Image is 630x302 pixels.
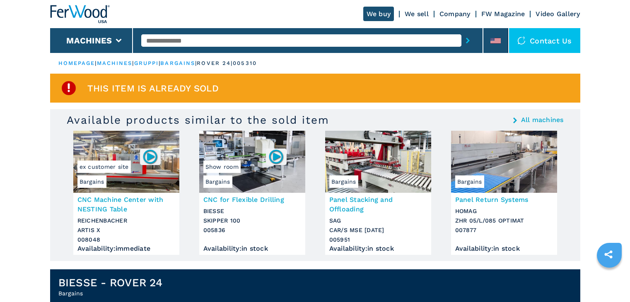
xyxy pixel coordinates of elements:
span: | [195,60,197,66]
a: FW Magazine [481,10,525,18]
img: CNC Machine Center with NESTING Table REICHENBACHER ARTIS X [73,131,179,193]
img: SoldProduct [60,80,77,96]
a: We sell [405,10,429,18]
h3: BIESSE SKIPPER 100 005836 [203,206,301,235]
span: Bargains [203,175,232,188]
p: rover 24 | [197,60,233,67]
h3: Panel Return Systems [455,195,553,204]
h3: Available products similar to the sold item [67,113,329,127]
a: gruppi [134,60,159,66]
h3: REICHENBACHER ARTIS X 008048 [77,216,175,244]
span: ex customer site [77,161,131,173]
img: Panel Return Systems HOMAG ZHR 05/L/085 OPTIMAT [451,131,557,193]
span: Bargains [455,175,484,188]
a: Video Gallery [536,10,580,18]
button: Machines [66,36,112,46]
h3: HOMAG ZHR 05/L/085 OPTIMAT 007877 [455,206,553,235]
img: 008048 [142,149,158,165]
div: Availability : in stock [455,247,553,251]
img: 005836 [268,149,284,165]
img: Contact us [517,36,526,45]
iframe: Chat [595,265,624,296]
span: This item is already sold [87,84,219,93]
h3: CNC for Flexible Drilling [203,195,301,204]
a: We buy [363,7,394,21]
span: Bargains [77,175,106,188]
a: sharethis [598,244,619,265]
h1: BIESSE - ROVER 24 [58,276,162,289]
img: CNC for Flexible Drilling BIESSE SKIPPER 100 [199,131,305,193]
div: Contact us [509,28,580,53]
div: Availability : immediate [77,247,175,251]
a: HOMEPAGE [58,60,95,66]
div: Availability : in stock [203,247,301,251]
div: Availability : in stock [329,247,427,251]
p: 005310 [233,60,257,67]
button: submit-button [461,31,474,50]
a: Company [439,10,471,18]
span: Show room [203,161,241,173]
a: bargains [160,60,195,66]
span: | [132,60,134,66]
h3: Panel Stacking and Offloading [329,195,427,214]
a: CNC for Flexible Drilling BIESSE SKIPPER 100BargainsShow room005836CNC for Flexible DrillingBIESS... [199,131,305,255]
a: All machines [521,117,564,123]
img: Ferwood [50,5,110,23]
h2: Bargains [58,289,162,297]
a: CNC Machine Center with NESTING Table REICHENBACHER ARTIS XBargainsex customer site008048CNC Mach... [73,131,179,255]
a: Panel Return Systems HOMAG ZHR 05/L/085 OPTIMATBargainsPanel Return SystemsHOMAGZHR 05/L/085 OPTI... [451,131,557,255]
a: Panel Stacking and Offloading SAG CAR/S MSE 1/25/12BargainsPanel Stacking and OffloadingSAGCAR/S ... [325,131,431,255]
span: Bargains [329,175,358,188]
h3: SAG CAR/S MSE [DATE] 005951 [329,216,427,244]
a: machines [97,60,133,66]
h3: CNC Machine Center with NESTING Table [77,195,175,214]
span: | [95,60,97,66]
img: Panel Stacking and Offloading SAG CAR/S MSE 1/25/12 [325,131,431,193]
span: | [159,60,160,66]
